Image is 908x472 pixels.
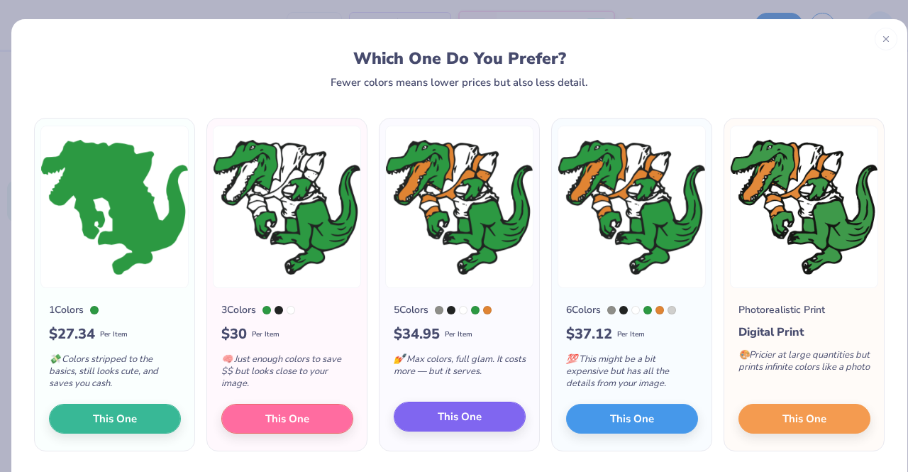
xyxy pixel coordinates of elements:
[459,306,467,314] div: White
[738,404,870,434] button: This One
[655,306,664,314] div: 7413 C
[213,126,361,288] img: 3 color option
[617,329,645,340] span: Per Item
[287,306,295,314] div: White
[49,404,181,434] button: This One
[221,302,256,317] div: 3 Colors
[447,306,455,314] div: 419 C
[566,302,601,317] div: 6 Colors
[566,345,698,404] div: This might be a bit expensive but has all the details from your image.
[49,302,84,317] div: 1 Colors
[40,126,189,288] img: 1 color option
[49,353,60,366] span: 💸
[221,324,247,345] span: $ 30
[49,345,181,404] div: Colors stripped to the basics, still looks cute, and saves you cash.
[438,409,482,425] span: This One
[100,329,128,340] span: Per Item
[394,302,428,317] div: 5 Colors
[471,306,480,314] div: 7739 C
[394,402,526,432] button: This One
[50,49,869,68] div: Which One Do You Prefer?
[221,404,353,434] button: This One
[435,306,443,314] div: 7539 C
[738,324,870,341] div: Digital Print
[221,353,233,366] span: 🧠
[607,306,616,314] div: 7539 C
[738,348,750,361] span: 🎨
[566,353,577,366] span: 💯
[730,126,878,288] img: Photorealistic preview
[275,306,283,314] div: 419 C
[668,306,676,314] div: Cool Gray 2 C
[445,329,472,340] span: Per Item
[331,77,588,88] div: Fewer colors means lower prices but also less detail.
[93,411,137,427] span: This One
[394,345,526,392] div: Max colors, full glam. It costs more — but it serves.
[49,324,95,345] span: $ 27.34
[558,126,706,288] img: 6 color option
[252,329,279,340] span: Per Item
[619,306,628,314] div: 419 C
[385,126,533,288] img: 5 color option
[221,345,353,404] div: Just enough colors to save $$ but looks close to your image.
[394,324,440,345] span: $ 34.95
[738,302,825,317] div: Photorealistic Print
[262,306,271,314] div: 7739 C
[566,324,612,345] span: $ 37.12
[566,404,698,434] button: This One
[782,411,826,427] span: This One
[483,306,492,314] div: 7413 C
[643,306,652,314] div: 7739 C
[394,353,405,366] span: 💅
[631,306,640,314] div: White
[265,411,309,427] span: This One
[90,306,99,314] div: 7739 C
[610,411,654,427] span: This One
[738,341,870,388] div: Pricier at large quantities but prints infinite colors like a photo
